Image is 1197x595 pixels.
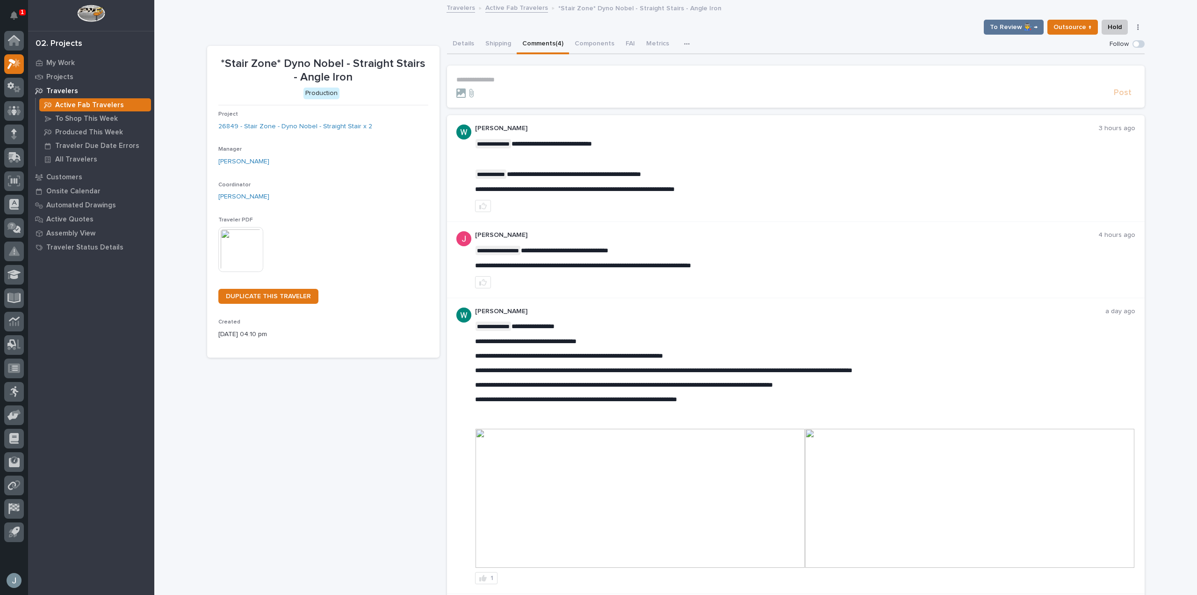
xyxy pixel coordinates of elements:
a: Produced This Week [36,125,154,139]
button: Comments (4) [517,35,569,54]
a: Active Fab Travelers [485,2,548,13]
p: Travelers [46,87,78,95]
button: Details [447,35,480,54]
p: [DATE] 04:10 pm [218,330,428,339]
p: [PERSON_NAME] [475,231,1098,239]
p: Customers [46,173,82,182]
span: To Review 👨‍🏭 → [990,22,1038,33]
a: [PERSON_NAME] [218,157,269,167]
span: Hold [1108,22,1122,33]
a: Traveler Status Details [28,240,154,254]
p: Assembly View [46,229,95,238]
a: Automated Drawings [28,198,154,212]
p: 3 hours ago [1099,125,1135,132]
a: Active Fab Travelers [36,98,154,111]
button: Notifications [4,6,24,25]
span: DUPLICATE THIS TRAVELER [226,293,311,300]
p: Produced This Week [55,128,123,137]
button: users-avatar [4,571,24,590]
button: like this post [475,276,491,288]
button: Components [569,35,620,54]
a: My Work [28,56,154,70]
p: Traveler Due Date Errors [55,142,139,150]
span: Outsource ↑ [1053,22,1092,33]
p: Projects [46,73,73,81]
button: Metrics [641,35,675,54]
a: Travelers [447,2,475,13]
span: Project [218,111,238,117]
span: Coordinator [218,182,251,188]
p: Follow [1110,40,1129,48]
a: DUPLICATE THIS TRAVELER [218,289,318,304]
button: Shipping [480,35,517,54]
img: AATXAJw4slNr5ea0WduZQVIpKGhdapBAGQ9xVsOeEvl5=s96-c [456,308,471,323]
p: Active Quotes [46,215,94,224]
a: Onsite Calendar [28,184,154,198]
a: Traveler Due Date Errors [36,139,154,152]
p: [PERSON_NAME] [475,125,1099,132]
p: Active Fab Travelers [55,101,124,110]
p: To Shop This Week [55,115,118,123]
a: 26849 - Stair Zone - Dyno Nobel - Straight Stair x 2 [218,122,372,132]
a: Active Quotes [28,212,154,226]
a: Travelers [28,84,154,98]
a: All Travelers [36,153,154,166]
img: Workspace Logo [77,5,105,22]
p: 4 hours ago [1098,231,1135,239]
p: Automated Drawings [46,201,116,210]
button: To Review 👨‍🏭 → [984,20,1044,35]
span: Post [1114,88,1132,98]
button: Hold [1102,20,1128,35]
button: FAI [620,35,641,54]
a: To Shop This Week [36,112,154,125]
p: Onsite Calendar [46,187,101,196]
a: Customers [28,170,154,184]
p: a day ago [1105,308,1135,316]
button: 1 [475,572,498,584]
div: 1 [490,575,493,581]
div: 02. Projects [36,39,82,49]
p: Traveler Status Details [46,243,123,252]
button: Post [1110,88,1135,98]
p: *Stair Zone* Dyno Nobel - Straight Stairs - Angle Iron [558,2,721,13]
img: AATXAJw4slNr5ea0WduZQVIpKGhdapBAGQ9xVsOeEvl5=s96-c [456,125,471,140]
p: 1 [21,9,24,15]
p: *Stair Zone* Dyno Nobel - Straight Stairs - Angle Iron [218,57,428,84]
p: My Work [46,59,75,67]
p: [PERSON_NAME] [475,308,1105,316]
span: Created [218,319,240,325]
span: Manager [218,147,242,152]
button: Outsource ↑ [1047,20,1098,35]
div: Production [303,88,339,99]
a: Projects [28,70,154,84]
button: like this post [475,200,491,212]
p: All Travelers [55,155,97,164]
a: [PERSON_NAME] [218,192,269,202]
a: Assembly View [28,226,154,240]
div: Notifications1 [12,11,24,26]
img: ACg8ocI-SXp0KwvcdjE4ZoRMyLsZRSgZqnEZt9q_hAaElEsh-D-asw=s96-c [456,231,471,246]
span: Traveler PDF [218,217,253,223]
